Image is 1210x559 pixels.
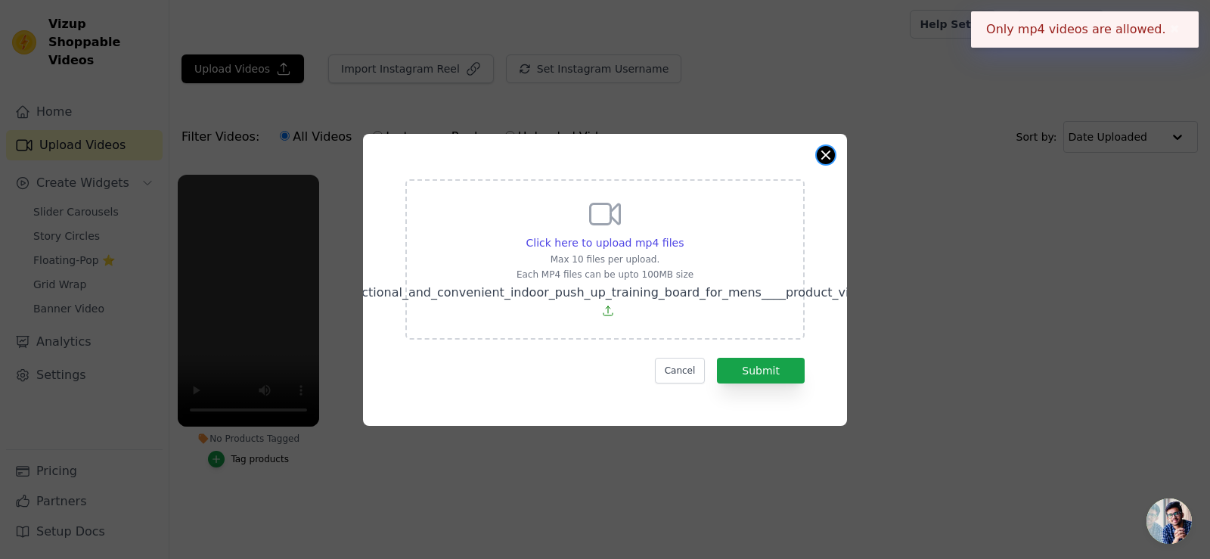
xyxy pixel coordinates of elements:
[971,11,1199,48] div: Only mp4 videos are allowed.
[526,237,684,249] span: Click here to upload mp4 files
[1146,498,1192,544] div: Open chat
[311,269,898,281] p: Each MP4 files can be upto 100MB size
[655,358,706,384] button: Cancel
[717,358,805,384] button: Submit
[1166,20,1184,39] button: Close
[817,146,835,164] button: Close modal
[311,253,898,266] p: Max 10 files per upload.
[311,285,898,300] span: multifunctional_and_convenient_indoor_push_up_training_board_for_mens____product_videos.zip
